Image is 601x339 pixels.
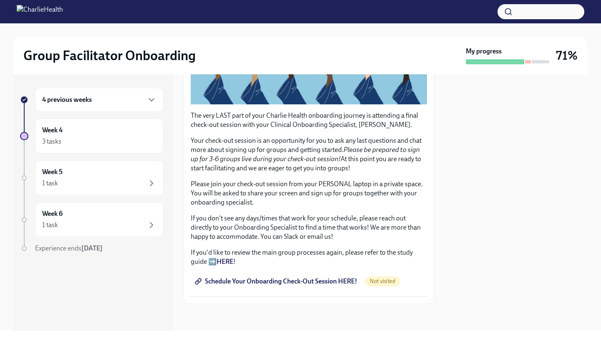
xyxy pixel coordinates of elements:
[35,88,164,112] div: 4 previous weeks
[20,119,164,154] a: Week 43 tasks
[42,95,92,104] h6: 4 previous weeks
[191,180,427,207] p: Please join your check-out session from your PERSONAL laptop in a private space. You will be aske...
[197,277,357,286] span: Schedule Your Onboarding Check-Out Session HERE!
[191,273,363,290] a: Schedule Your Onboarding Check-Out Session HERE!
[42,137,61,146] div: 3 tasks
[42,209,63,218] h6: Week 6
[23,47,196,64] h2: Group Facilitator Onboarding
[191,248,427,266] p: If you'd like to review the main group processes again, please refer to the study guide ➡️ !
[42,126,63,135] h6: Week 4
[42,220,58,230] div: 1 task
[191,146,420,163] em: Please be prepared to sign up for 3-6 groups live during your check-out session!
[20,202,164,237] a: Week 61 task
[42,179,58,188] div: 1 task
[466,47,502,56] strong: My progress
[20,160,164,195] a: Week 51 task
[81,244,103,252] strong: [DATE]
[217,258,233,266] a: HERE
[556,48,578,63] h3: 71%
[191,111,427,129] p: The very LAST part of your Charlie Health onboarding journey is attending a final check-out sessi...
[42,167,63,177] h6: Week 5
[17,5,63,18] img: CharlieHealth
[191,214,427,241] p: If you don't see any days/times that work for your schedule, please reach out directly to your On...
[365,278,400,284] span: Not visited
[35,244,103,252] span: Experience ends
[191,136,427,173] p: Your check-out session is an opportunity for you to ask any last questions and chat more about si...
